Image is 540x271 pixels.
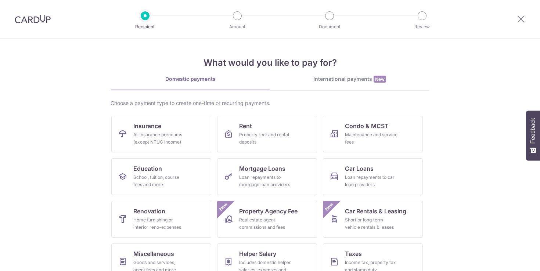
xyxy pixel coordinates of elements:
[239,131,292,146] div: Property rent and rental deposits
[345,216,398,231] div: Short or long‑term vehicle rentals & leases
[15,15,51,24] img: CardUp
[323,116,423,152] a: Condo & MCSTMaintenance and service fees
[345,207,406,216] span: Car Rentals & Leasing
[217,116,317,152] a: RentProperty rent and rental deposits
[133,122,161,130] span: Insurance
[133,207,165,216] span: Renovation
[345,131,398,146] div: Maintenance and service fees
[493,249,533,267] iframe: Opens a widget where you can find more information
[323,158,423,195] a: Car LoansLoan repayments to car loan providers
[118,23,172,30] p: Recipient
[526,111,540,160] button: Feedback - Show survey
[345,122,389,130] span: Condo & MCST
[239,122,252,130] span: Rent
[239,174,292,188] div: Loan repayments to mortgage loan providers
[111,75,270,83] div: Domestic payments
[323,201,335,213] span: New
[239,249,276,258] span: Helper Salary
[217,201,317,238] a: Property Agency FeeReal estate agent commissions and feesNew
[302,23,357,30] p: Document
[239,164,285,173] span: Mortgage Loans
[111,158,211,195] a: EducationSchool, tuition, course fees and more
[217,201,230,213] span: New
[239,216,292,231] div: Real estate agent commissions and fees
[133,131,186,146] div: All insurance premiums (except NTUC Income)
[111,201,211,238] a: RenovationHome furnishing or interior reno-expenses
[530,118,536,144] span: Feedback
[111,100,429,107] div: Choose a payment type to create one-time or recurring payments.
[133,216,186,231] div: Home furnishing or interior reno-expenses
[217,158,317,195] a: Mortgage LoansLoan repayments to mortgage loan providers
[345,249,362,258] span: Taxes
[345,164,374,173] span: Car Loans
[111,116,211,152] a: InsuranceAll insurance premiums (except NTUC Income)
[395,23,449,30] p: Review
[323,201,423,238] a: Car Rentals & LeasingShort or long‑term vehicle rentals & leasesNew
[374,76,386,83] span: New
[133,164,162,173] span: Education
[270,75,429,83] div: International payments
[210,23,264,30] p: Amount
[133,249,174,258] span: Miscellaneous
[345,174,398,188] div: Loan repayments to car loan providers
[239,207,298,216] span: Property Agency Fee
[133,174,186,188] div: School, tuition, course fees and more
[111,56,429,69] h4: What would you like to pay for?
